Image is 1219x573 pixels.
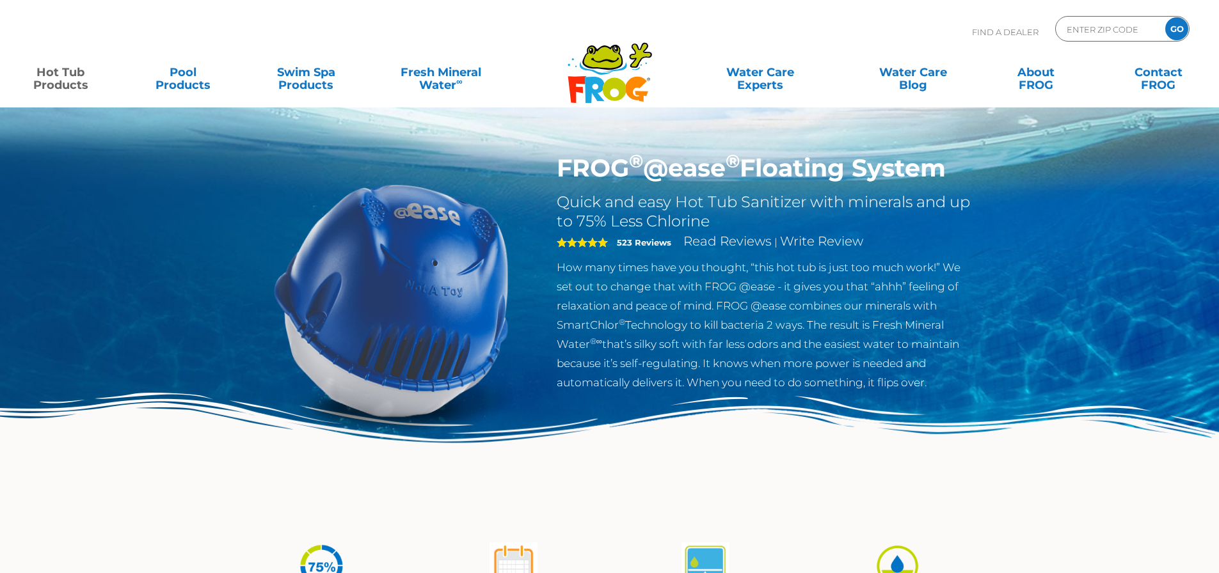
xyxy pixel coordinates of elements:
a: Swim SpaProducts [259,59,354,85]
sup: ∞ [456,76,463,86]
a: PoolProducts [136,59,231,85]
a: AboutFROG [988,59,1083,85]
a: Water CareExperts [683,59,838,85]
a: Read Reviews [683,233,772,249]
sup: ® [726,150,740,172]
span: | [774,236,777,248]
sup: ® [619,317,625,327]
img: hot-tub-product-atease-system.png [245,153,538,446]
a: Hot TubProducts [13,59,108,85]
a: Fresh MineralWater∞ [381,59,500,85]
h1: FROG @ease Floating System [557,153,975,183]
p: How many times have you thought, “this hot tub is just too much work!” We set out to change that ... [557,258,975,392]
strong: 523 Reviews [617,237,671,247]
span: 5 [557,237,608,247]
a: ContactFROG [1111,59,1206,85]
sup: ®∞ [590,336,602,346]
img: Frog Products Logo [561,26,659,104]
sup: ® [629,150,643,172]
h2: Quick and easy Hot Tub Sanitizer with minerals and up to 75% Less Chlorine [557,192,975,231]
a: Water CareBlog [865,59,960,85]
a: Write Review [780,233,863,249]
input: GO [1165,17,1188,40]
p: Find A Dealer [972,16,1039,48]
